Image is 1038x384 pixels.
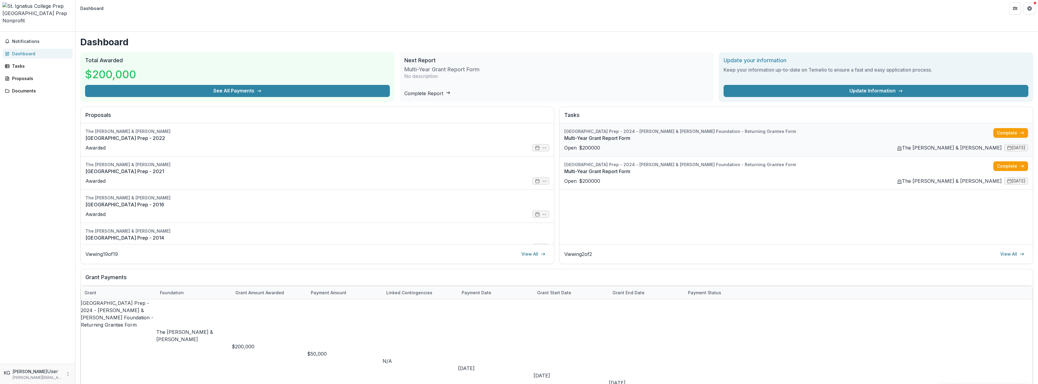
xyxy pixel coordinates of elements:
[609,286,684,299] div: Grant end date
[2,18,25,24] span: Nonprofit
[564,112,1028,123] h2: Tasks
[533,286,609,299] div: Grant start date
[13,368,47,375] p: [PERSON_NAME]
[307,286,383,299] div: Payment Amount
[85,112,549,123] h2: Proposals
[307,350,383,357] div: $50,000
[684,289,725,296] div: Payment status
[80,5,103,11] div: Dashboard
[458,286,533,299] div: Payment date
[404,66,479,73] h3: Multi-Year Grant Report Form
[2,73,73,83] a: Proposals
[232,289,288,296] div: Grant amount awarded
[564,134,993,142] a: Multi-Year Grant Report Form
[684,286,760,299] div: Payment status
[85,85,390,97] button: See All Payments
[80,37,1033,47] h1: Dashboard
[2,86,73,96] a: Documents
[2,49,73,59] a: Dashboard
[564,250,592,258] p: Viewing 2 of 2
[404,73,438,80] p: No description
[404,57,709,64] h2: Next Report
[533,372,609,379] div: [DATE]
[85,234,549,241] a: [GEOGRAPHIC_DATA] Prep - 2014
[518,249,549,259] a: View All
[156,286,232,299] div: Foundation
[2,2,73,10] img: St. Ignatius College Prep
[383,286,458,299] div: Linked Contingencies
[85,168,549,175] a: [GEOGRAPHIC_DATA] Prep - 2021
[1024,2,1036,15] button: Get Help
[12,75,68,82] div: Proposals
[85,134,549,142] a: [GEOGRAPHIC_DATA] Prep - 2022
[724,57,1028,64] h2: Update your information
[81,286,156,299] div: Grant
[12,88,68,94] div: Documents
[307,289,350,296] div: Payment Amount
[997,249,1028,259] a: View All
[85,201,549,208] a: [GEOGRAPHIC_DATA] Prep - 2016
[85,66,136,82] h3: $200,000
[4,369,10,376] div: Kevin Golden
[78,4,106,13] nav: breadcrumb
[232,343,307,350] div: $200,000
[85,274,1028,286] h2: Grant Payments
[564,168,993,175] a: Multi-Year Grant Report Form
[1009,2,1021,15] button: Partners
[458,365,533,372] div: [DATE]
[85,57,390,64] h2: Total Awarded
[2,61,73,71] a: Tasks
[993,128,1028,138] a: Complete
[64,370,72,378] button: More
[458,289,495,296] div: Payment date
[156,289,187,296] div: Foundation
[232,286,307,299] div: Grant amount awarded
[404,90,451,96] a: Complete Report
[533,289,575,296] div: Grant start date
[724,66,1028,73] h3: Keep your information up-to-date on Temelio to ensure a fast and easy application process.
[12,39,70,44] span: Notifications
[2,37,73,46] button: Notifications
[609,289,648,296] div: Grant end date
[156,328,232,343] p: The [PERSON_NAME] & [PERSON_NAME]
[81,300,153,328] a: [GEOGRAPHIC_DATA] Prep - 2024 - [PERSON_NAME] & [PERSON_NAME] Foundation - Returning Grantee Form
[2,10,73,17] div: [GEOGRAPHIC_DATA] Prep
[47,368,58,375] p: User
[12,50,68,57] div: Dashboard
[12,63,68,69] div: Tasks
[383,289,436,296] div: Linked Contingencies
[724,85,1028,97] a: Update Information
[383,357,392,365] button: N/A
[85,250,118,258] p: Viewing 19 of 19
[81,289,100,296] div: Grant
[13,375,62,380] p: [PERSON_NAME][EMAIL_ADDRESS][PERSON_NAME][DOMAIN_NAME]
[993,161,1028,171] a: Complete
